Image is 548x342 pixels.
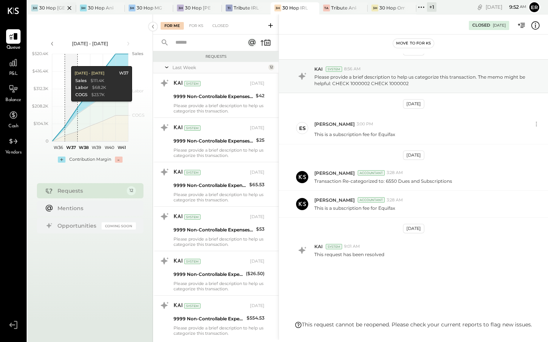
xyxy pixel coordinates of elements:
text: 0 [46,138,48,144]
a: Vendors [0,134,26,156]
span: P&L [9,71,18,78]
div: COGS [75,92,87,98]
div: $111.4K [90,78,104,84]
div: [DATE] - [DATE] [74,71,104,76]
p: This request has been resolved [314,251,384,258]
div: Please provide a brief description to help us categorize this transaction. [174,236,264,247]
text: COGS [132,112,145,118]
div: Tribute IRL [234,5,259,11]
div: Please provide a brief description to help us categorize this transaction. [174,103,264,114]
div: [DATE] [250,258,264,264]
div: ES [299,125,306,132]
div: $25 [256,136,264,144]
div: Accountant [358,197,385,203]
div: 3H [177,5,184,11]
div: Please provide a brief description to help us categorize this transaction. [174,325,264,336]
div: 3H [371,5,378,11]
div: [DATE] - [DATE] [58,40,123,47]
a: Cash [0,108,26,130]
span: 3:28 AM [387,170,403,176]
text: W36 [54,145,63,150]
div: Last Week [172,64,266,71]
span: [PERSON_NAME] [314,197,355,203]
span: Cash [8,123,18,130]
div: Closed [209,22,232,30]
span: KAI [314,66,323,72]
div: 30 Hop [GEOGRAPHIC_DATA] [39,5,65,11]
div: System [184,214,201,220]
div: 3H [80,5,87,11]
div: $68.2K [92,85,106,91]
div: Closed [472,22,490,28]
div: System [326,244,342,249]
span: 3:00 PM [357,121,373,127]
p: Please provide a brief description to help us categorize this transaction. The memo might be help... [314,74,530,87]
div: ($26.50) [246,270,264,277]
div: Coming Soon [102,222,136,230]
div: Please provide a brief description to help us categorize this transaction. [174,192,264,203]
text: W37 [66,145,76,150]
div: System [326,66,342,72]
div: 30 Hop [PERSON_NAME] Summit [185,5,210,11]
span: KAI [314,243,323,250]
div: [DATE] [403,150,424,160]
button: Er [528,1,540,13]
div: - [115,157,123,163]
text: W38 [79,145,89,150]
div: KAI [174,80,183,87]
div: Contribution Margin [69,157,111,163]
div: [DATE] [486,3,526,11]
div: $42 [256,92,264,100]
div: Sales [75,78,86,84]
text: $520.4K [32,51,48,56]
div: 9999 Non-Controllable Expenses:Other Income and Expenses:To Be Classified P&L [174,226,254,234]
div: [DATE] [250,303,264,309]
div: Tribute Ankeny [331,5,357,11]
div: 30 Hop IRL [282,5,308,11]
div: Please provide a brief description to help us categorize this transaction. [174,281,264,291]
div: [DATE] [250,214,264,220]
div: 12 [127,186,136,195]
div: TA [323,5,330,11]
div: [DATE] [403,224,424,233]
div: For Me [161,22,184,30]
div: + 1 [427,2,436,12]
div: [DATE] [250,125,264,131]
div: System [184,125,201,131]
div: 9999 Non-Controllable Expenses:Other Income and Expenses:To Be Classified P&L [174,93,253,100]
div: System [184,170,201,175]
div: copy link [476,3,484,11]
text: Labor [132,88,143,93]
div: Requests [57,187,123,195]
div: KAI [174,213,183,221]
div: System [184,81,201,86]
text: $208.2K [32,103,48,109]
div: Accountant [358,170,385,176]
div: KAI [174,258,183,265]
div: 3H [129,5,135,11]
div: [DATE] [493,23,506,28]
a: Queue [0,29,26,51]
text: Sales [132,51,143,56]
div: KAI [174,169,183,176]
div: Opportunities [57,222,98,230]
div: 9999 Non-Controllable Expenses:Other Income and Expenses:To Be Classified P&L [174,271,244,278]
p: Transaction Re-categorized to: 6550 Dues and Subscriptions [314,178,452,184]
span: 3:28 AM [387,197,403,203]
span: Vendors [5,149,22,156]
text: W39 [92,145,101,150]
span: 8:56 AM [344,66,361,72]
text: W41 [118,145,126,150]
div: 9999 Non-Controllable Expenses:Other Income and Expenses:To Be Classified P&L [174,315,244,323]
div: W37 [119,70,128,76]
div: 9999 Non-Controllable Expenses:Other Income and Expenses:To Be Classified P&L [174,137,254,145]
span: [PERSON_NAME] [314,170,355,176]
a: P&L [0,55,26,78]
div: 30 Hop MGS [137,5,162,11]
div: $53 [256,225,264,233]
div: Requests [157,54,275,59]
div: Mentions [57,204,132,212]
div: 9999 Non-Controllable Expenses:Other Income and Expenses:To Be Classified P&L [174,182,247,189]
div: + [58,157,65,163]
button: Move to for ks [393,39,434,48]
